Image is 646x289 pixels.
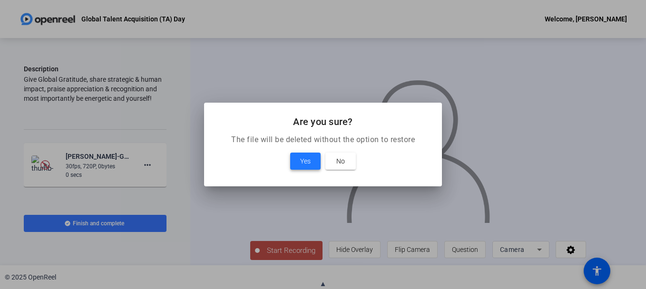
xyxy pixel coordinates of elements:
span: Yes [300,155,311,167]
button: Yes [290,153,321,170]
span: ▲ [320,279,327,288]
span: No [336,155,345,167]
button: No [325,153,356,170]
h2: Are you sure? [215,114,431,129]
p: The file will be deleted without the option to restore [215,134,431,145]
